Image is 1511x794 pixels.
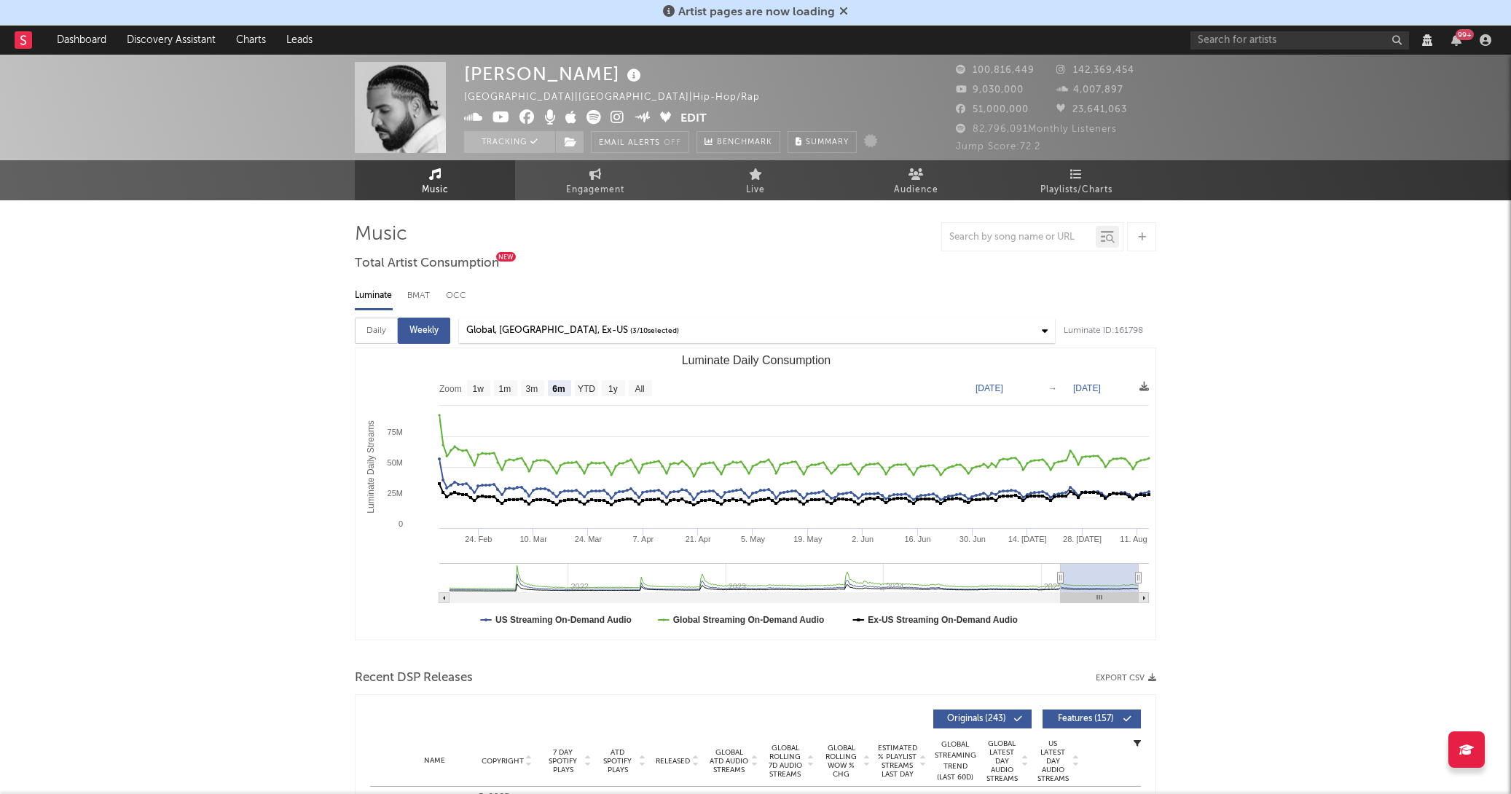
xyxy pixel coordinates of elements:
text: Luminate Daily Streams [366,420,376,513]
a: Dashboard [47,25,117,55]
a: Charts [226,25,276,55]
span: 23,641,063 [1056,105,1127,114]
button: 99+ [1451,34,1461,46]
a: Leads [276,25,323,55]
span: ATD Spotify Plays [598,748,637,774]
span: Released [656,757,690,766]
div: Luminate ID: 161798 [1064,322,1156,339]
span: 51,000,000 [956,105,1029,114]
text: 1m [499,384,511,394]
span: Global ATD Audio Streams [709,748,749,774]
text: Zoom [439,384,462,394]
text: 24. Mar [575,535,603,543]
span: Total Artist Consumption [355,255,499,272]
text: 10. Mar [520,535,548,543]
text: 75M [388,428,403,436]
span: Dismiss [839,7,848,18]
span: Copyright [482,757,524,766]
span: ( 3 / 10 selected) [630,322,679,339]
span: Audience [894,181,938,199]
button: Tracking [464,131,555,153]
button: Originals(243) [933,710,1032,728]
a: Music [355,160,515,200]
span: Global Rolling WoW % Chg [821,744,861,779]
span: Features ( 157 ) [1052,715,1119,723]
span: Global Latest Day Audio Streams [984,739,1019,783]
input: Search by song name or URL [942,232,1096,243]
div: OCC [446,283,465,308]
text: Ex-US Streaming On-Demand Audio [868,615,1018,625]
button: Export CSV [1096,674,1156,683]
a: Benchmark [696,131,780,153]
text: 30. Jun [959,535,986,543]
span: 4,007,897 [1056,85,1123,95]
text: 1y [608,384,618,394]
span: Artist pages are now loading [678,7,835,18]
em: Off [664,139,681,147]
button: Email AlertsOff [591,131,689,153]
text: 7. Apr [632,535,654,543]
text: 21. Apr [686,535,711,543]
text: 28. [DATE] [1063,535,1102,543]
span: Benchmark [717,134,772,152]
a: Playlists/Charts [996,160,1156,200]
span: Music [422,181,449,199]
text: 0 [399,519,403,528]
text: Global Streaming On-Demand Audio [673,615,825,625]
span: 142,369,454 [1056,66,1134,75]
button: Features(157) [1043,710,1141,728]
span: Global Rolling 7D Audio Streams [765,744,805,779]
span: Recent DSP Releases [355,669,473,687]
text: Luminate Daily Consumption [682,354,831,366]
text: All [635,384,644,394]
text: 11. Aug [1120,535,1147,543]
svg: Luminate Daily Consumption [356,348,1156,640]
span: 9,030,000 [956,85,1024,95]
span: Summary [806,138,849,146]
text: 19. May [793,535,823,543]
span: Estimated % Playlist Streams Last Day [877,744,917,779]
button: Summary [788,131,857,153]
input: Search for artists [1190,31,1409,50]
text: US Streaming On-Demand Audio [495,615,632,625]
text: 24. Feb [465,535,492,543]
span: 82,796,091 Monthly Listeners [956,125,1117,134]
a: Engagement [515,160,675,200]
button: Edit [680,110,707,128]
text: YTD [578,384,595,394]
text: 25M [388,489,403,498]
a: Audience [836,160,996,200]
span: Originals ( 243 ) [943,715,1010,723]
span: US Latest Day Audio Streams [1035,739,1070,783]
a: Live [675,160,836,200]
div: 99 + [1456,29,1474,40]
span: 100,816,449 [956,66,1035,75]
text: 3m [526,384,538,394]
text: 14. [DATE] [1008,535,1047,543]
text: 5. May [741,535,766,543]
span: Jump Score: 72.2 [956,142,1040,152]
span: Engagement [566,181,624,199]
div: [GEOGRAPHIC_DATA] | [GEOGRAPHIC_DATA] | Hip-Hop/Rap [464,89,793,106]
text: 50M [388,458,403,467]
div: [PERSON_NAME] [464,62,645,86]
text: [DATE] [1073,383,1101,393]
div: Daily [355,318,398,344]
div: Global, [GEOGRAPHIC_DATA], Ex-US [466,322,628,339]
div: Name [399,755,470,766]
text: [DATE] [976,383,1003,393]
span: 7 Day Spotify Plays [543,748,582,774]
span: Live [746,181,765,199]
text: → [1048,383,1057,393]
span: Playlists/Charts [1040,181,1112,199]
div: BMAT [407,283,431,308]
text: 2. Jun [852,535,874,543]
div: Luminate [355,283,393,308]
div: New [496,252,516,262]
text: 1w [473,384,484,394]
div: Weekly [398,318,450,344]
text: 6m [552,384,565,394]
a: Discovery Assistant [117,25,226,55]
div: Global Streaming Trend (Last 60D) [933,739,977,783]
text: 16. Jun [904,535,930,543]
